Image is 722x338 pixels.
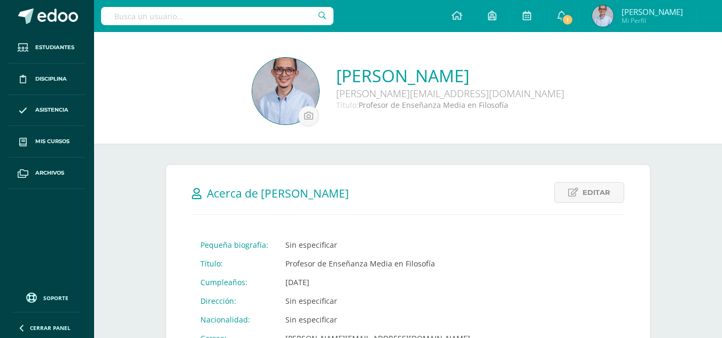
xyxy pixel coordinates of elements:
span: Asistencia [35,106,68,114]
span: Archivos [35,169,64,177]
td: Sin especificar [277,235,479,254]
a: Archivos [9,158,86,189]
span: Soporte [43,294,68,302]
td: Profesor de Enseñanza Media en Filosofía [277,254,479,273]
div: [PERSON_NAME][EMAIL_ADDRESS][DOMAIN_NAME] [336,87,564,100]
a: Mis cursos [9,126,86,158]
img: 54d5abf9b2742d70e04350d565128aa6.png [592,5,614,27]
a: [PERSON_NAME] [336,64,564,87]
td: Sin especificar [277,292,479,310]
img: 2a7ea491b90aa27cfac5bf78c8bae1ec.png [252,58,319,124]
span: [PERSON_NAME] [622,6,683,17]
a: Soporte [13,290,81,304]
a: Editar [554,182,624,203]
td: Dirección: [192,292,277,310]
td: Sin especificar [277,310,479,329]
a: Estudiantes [9,32,86,64]
td: Título: [192,254,277,273]
a: Disciplina [9,64,86,95]
td: [DATE] [277,273,479,292]
span: Estudiantes [35,43,74,52]
span: Mi Perfil [622,16,683,25]
span: Profesor de Enseñanza Media en Filosofía [359,100,508,110]
span: Editar [583,183,610,202]
span: Acerca de [PERSON_NAME] [207,186,349,201]
span: Mis cursos [35,137,69,146]
input: Busca un usuario... [101,7,333,25]
span: Disciplina [35,75,67,83]
span: Título: [336,100,359,110]
span: 1 [562,14,573,26]
td: Cumpleaños: [192,273,277,292]
td: Nacionalidad: [192,310,277,329]
td: Pequeña biografía: [192,235,277,254]
span: Cerrar panel [30,324,71,332]
a: Asistencia [9,95,86,127]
